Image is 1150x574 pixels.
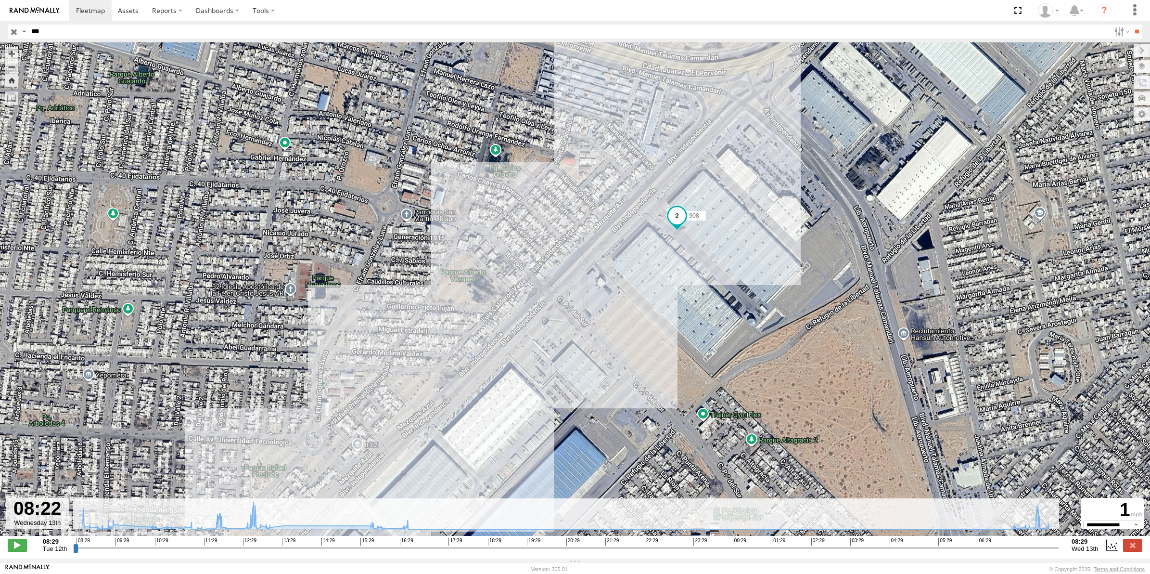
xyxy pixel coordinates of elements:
a: Visit our Website [5,564,50,574]
span: 16:29 [400,538,413,546]
span: 09:29 [115,538,129,546]
label: Search Query [20,25,28,39]
span: Wed 13th Aug 2025 [1072,545,1098,552]
span: 19:29 [527,538,540,546]
span: 20:29 [566,538,580,546]
span: 03:29 [850,538,864,546]
span: 01:29 [772,538,785,546]
span: 908 [690,212,699,219]
i: ? [1097,3,1112,18]
div: Version: 305.01 [531,566,568,572]
div: © Copyright 2025 - [1049,566,1145,572]
span: 14:29 [321,538,335,546]
span: 21:29 [605,538,619,546]
div: Roberto Garcia [1035,3,1062,18]
strong: 08:29 [43,538,67,545]
span: 00:29 [733,538,746,546]
label: Play/Stop [8,539,27,551]
label: Map Settings [1134,107,1150,121]
span: 05:29 [938,538,952,546]
button: Zoom Home [5,74,18,87]
button: Zoom in [5,47,18,60]
span: 13:29 [282,538,295,546]
button: Zoom out [5,60,18,74]
span: 08:29 [77,538,90,546]
span: 02:29 [811,538,825,546]
span: 04:29 [890,538,903,546]
span: 12:29 [243,538,256,546]
span: 10:29 [155,538,168,546]
span: 23:29 [693,538,707,546]
img: rand-logo.svg [10,7,60,14]
span: Tue 12th Aug 2025 [43,545,67,552]
label: Search Filter Options [1111,25,1131,39]
span: 18:29 [488,538,501,546]
strong: 08:29 [1072,538,1098,545]
span: 22:29 [645,538,658,546]
label: Close [1123,539,1142,551]
span: 15:29 [360,538,374,546]
div: 1 [1083,499,1142,521]
span: 17:29 [448,538,462,546]
span: 06:29 [978,538,991,546]
label: Measure [5,91,18,105]
span: 11:29 [204,538,217,546]
a: Terms and Conditions [1094,566,1145,572]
